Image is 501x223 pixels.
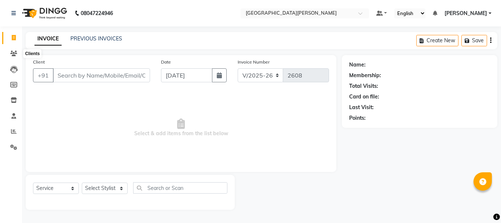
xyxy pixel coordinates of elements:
[461,35,487,46] button: Save
[33,68,54,82] button: +91
[349,114,366,122] div: Points:
[349,61,366,69] div: Name:
[445,10,487,17] span: [PERSON_NAME]
[34,32,62,46] a: INVOICE
[53,68,150,82] input: Search by Name/Mobile/Email/Code
[238,59,270,65] label: Invoice Number
[33,59,45,65] label: Client
[470,194,494,216] iframe: chat widget
[349,72,381,79] div: Membership:
[19,3,69,24] img: logo
[23,49,41,58] div: Clients
[416,35,458,46] button: Create New
[81,3,113,24] b: 08047224946
[33,91,329,165] span: Select & add items from the list below
[161,59,171,65] label: Date
[70,35,122,42] a: PREVIOUS INVOICES
[349,104,374,111] div: Last Visit:
[133,182,227,194] input: Search or Scan
[349,82,378,90] div: Total Visits:
[349,93,379,101] div: Card on file:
